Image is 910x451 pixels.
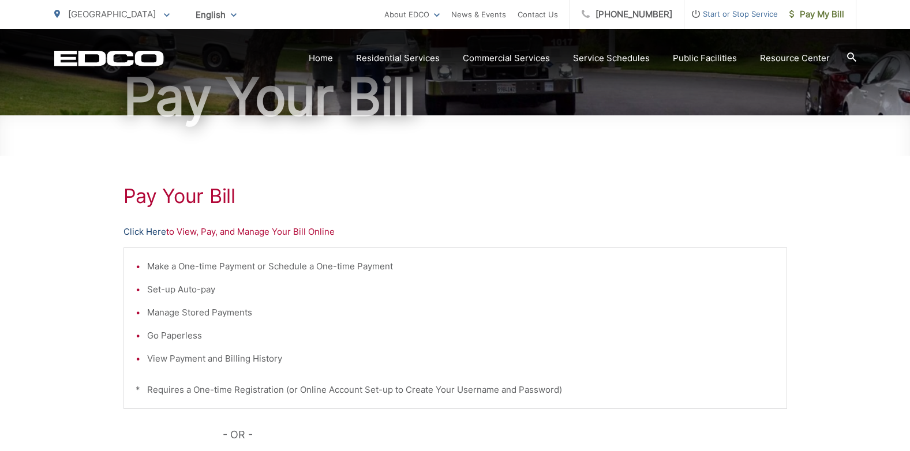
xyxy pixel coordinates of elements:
[54,50,164,66] a: EDCD logo. Return to the homepage.
[123,225,787,239] p: to View, Pay, and Manage Your Bill Online
[309,51,333,65] a: Home
[356,51,440,65] a: Residential Services
[187,5,245,25] span: English
[147,306,775,320] li: Manage Stored Payments
[223,426,787,444] p: - OR -
[147,329,775,343] li: Go Paperless
[518,7,558,21] a: Contact Us
[147,260,775,273] li: Make a One-time Payment or Schedule a One-time Payment
[789,7,844,21] span: Pay My Bill
[54,68,856,126] h1: Pay Your Bill
[463,51,550,65] a: Commercial Services
[451,7,506,21] a: News & Events
[673,51,737,65] a: Public Facilities
[68,9,156,20] span: [GEOGRAPHIC_DATA]
[136,383,775,397] p: * Requires a One-time Registration (or Online Account Set-up to Create Your Username and Password)
[147,283,775,296] li: Set-up Auto-pay
[573,51,650,65] a: Service Schedules
[384,7,440,21] a: About EDCO
[147,352,775,366] li: View Payment and Billing History
[760,51,830,65] a: Resource Center
[123,185,787,208] h1: Pay Your Bill
[123,225,166,239] a: Click Here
